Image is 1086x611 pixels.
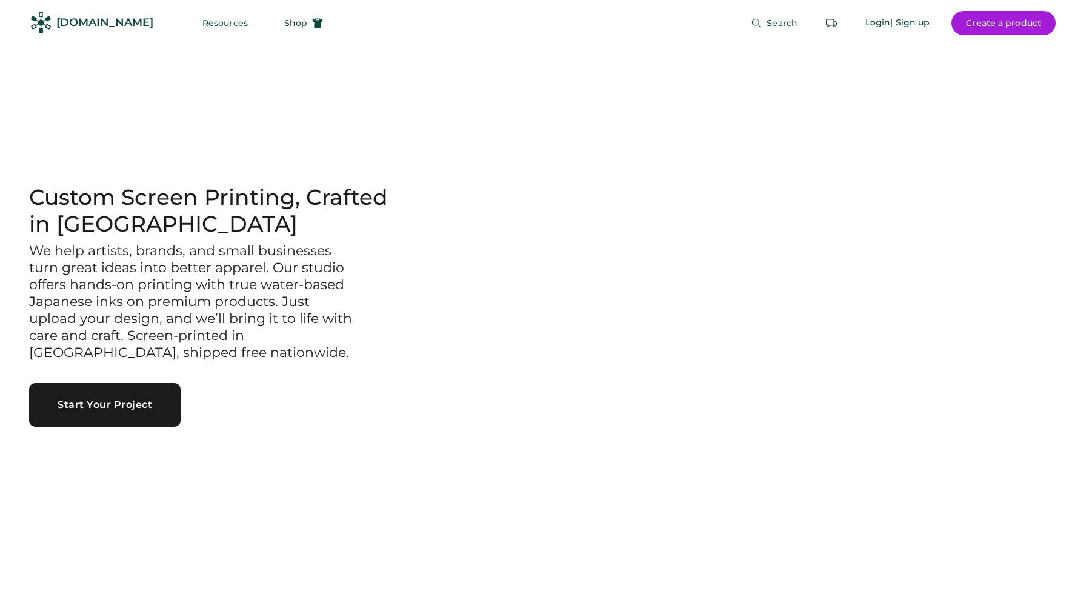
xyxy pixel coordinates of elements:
[56,15,153,30] div: [DOMAIN_NAME]
[767,19,798,27] span: Search
[865,17,891,29] div: Login
[284,19,307,27] span: Shop
[30,12,52,33] img: Rendered Logo - Screens
[819,11,844,35] button: Retrieve an order
[270,11,338,35] button: Shop
[29,184,405,238] h1: Custom Screen Printing, Crafted in [GEOGRAPHIC_DATA]
[188,11,262,35] button: Resources
[951,11,1056,35] button: Create a product
[29,242,356,361] h3: We help artists, brands, and small businesses turn great ideas into better apparel. Our studio of...
[29,383,181,427] button: Start Your Project
[736,11,812,35] button: Search
[890,17,930,29] div: | Sign up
